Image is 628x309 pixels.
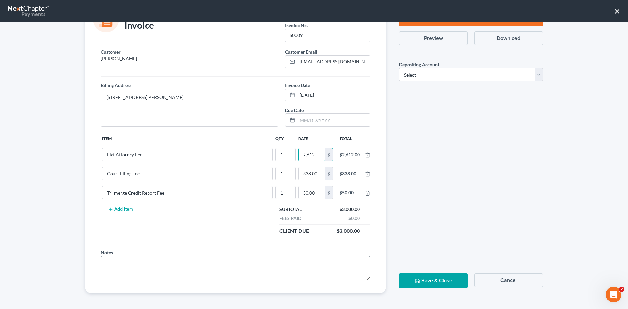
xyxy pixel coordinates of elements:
span: Invoice Date [285,82,310,88]
p: [PERSON_NAME] [101,55,278,62]
th: Rate [297,132,334,145]
input: -- [102,167,272,180]
div: Client Due [276,227,312,235]
th: Total [334,132,365,145]
th: Item [101,132,274,145]
input: 0.00 [299,167,325,180]
span: Customer Email [285,49,317,55]
input: -- [102,148,272,161]
input: -- [276,167,295,180]
div: $ [325,148,333,161]
input: 0.00 [299,186,325,199]
input: -- [276,148,295,161]
button: × [614,6,620,16]
input: -- [102,186,272,199]
input: -- [276,186,295,199]
input: 0.00 [299,148,325,161]
button: Save & Close [399,273,468,288]
iframe: Intercom live chat [606,287,621,302]
div: $50.00 [340,189,360,196]
div: $2,612.00 [340,151,360,158]
input: MM/DD/YYYY [297,114,370,126]
div: $0.00 [345,215,363,222]
label: Customer [101,48,121,55]
div: Invoice [97,19,157,32]
span: Invoice No. [285,23,308,28]
div: Fees Paid [276,215,305,222]
span: Depositing Account [399,62,439,67]
div: $3,000.00 [333,227,363,235]
input: MM/DD/YYYY [297,89,370,101]
button: Download [474,31,543,45]
input: -- [285,29,370,42]
div: $3,000.00 [336,206,363,213]
button: Add Item [106,207,135,212]
input: Enter email... [297,56,370,68]
label: Due Date [285,107,304,113]
div: $ [325,167,333,180]
a: Payments [8,3,50,19]
div: Payments [8,10,45,18]
button: Preview [399,31,468,45]
div: $ [325,186,333,199]
div: $338.00 [340,170,360,177]
th: Qty [274,132,297,145]
button: Cancel [474,273,543,287]
span: 2 [619,287,624,292]
label: Notes [101,249,113,256]
div: Subtotal [276,206,305,213]
span: Billing Address [101,82,131,88]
